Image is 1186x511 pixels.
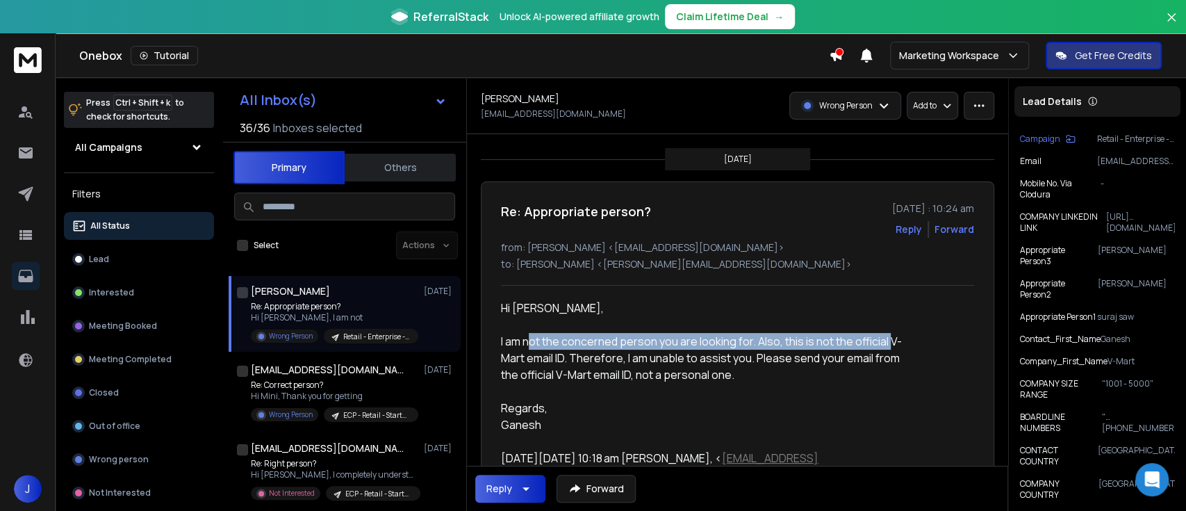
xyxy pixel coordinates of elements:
button: Primary [233,151,345,184]
p: Hi [PERSON_NAME], I completely understand and [251,469,418,480]
p: Appropriate Person3 [1020,245,1098,267]
p: Retail - Enterprise - [PERSON_NAME] [1097,133,1175,145]
button: Meeting Completed [64,346,214,373]
p: Out of office [89,421,140,432]
div: [DATE][DATE] 10:18 am [PERSON_NAME], < > wrote: [501,450,907,483]
p: Appropriate Person1 [1020,311,1096,323]
p: Wrong Person [819,100,873,111]
button: Forward [557,475,636,503]
p: [GEOGRAPHIC_DATA] [1098,445,1175,467]
p: [EMAIL_ADDRESS][DOMAIN_NAME] [1097,156,1175,167]
p: ECP - Retail - Startup | Bryan - Version 1 [343,410,410,421]
button: Others [345,152,456,183]
button: J [14,475,42,503]
span: 36 / 36 [240,120,270,136]
p: Contact_First_Name [1020,334,1101,345]
p: [DATE] [424,443,455,454]
h3: Inboxes selected [273,120,362,136]
span: ReferralStack [413,8,488,25]
p: Re: Correct person? [251,380,418,391]
p: [EMAIL_ADDRESS][DOMAIN_NAME] [481,108,626,120]
p: Hi [PERSON_NAME], I am not [251,312,418,323]
button: Campaign [1020,133,1076,145]
p: Add to [913,100,937,111]
p: Not Interested [269,488,315,498]
p: Press to check for shortcuts. [86,96,184,124]
p: Marketing Workspace [899,49,1005,63]
p: Re: Right person? [251,458,418,469]
p: Hi Mini, Thank you for getting [251,391,418,402]
p: Lead [89,254,109,265]
button: Wrong person [64,446,214,473]
button: Tutorial [131,46,198,65]
button: All Status [64,212,214,240]
div: Forward [934,222,974,236]
p: CONTACT COUNTRY [1020,445,1098,467]
h3: Filters [64,184,214,204]
h1: [EMAIL_ADDRESS][DOMAIN_NAME] [251,363,404,377]
p: Company_First_Name [1020,356,1107,367]
p: Lead Details [1023,95,1082,108]
p: [GEOGRAPHIC_DATA] [1098,478,1175,501]
div: Hi [PERSON_NAME], I am not the concerned person you are looking for. Also, this is not the offici... [501,300,907,433]
p: Closed [89,387,119,398]
button: Reply [475,475,545,503]
p: Email [1020,156,1041,167]
div: Open Intercom Messenger [1135,463,1169,496]
p: All Status [90,220,130,232]
button: Not Interested [64,479,214,507]
p: "[PHONE_NUMBER],[PHONE_NUMBER]" [1102,412,1175,434]
p: Retail - Enterprise - [PERSON_NAME] [343,332,410,342]
button: Lead [64,245,214,273]
p: Not Interested [89,487,151,498]
button: Closed [64,379,214,407]
h1: [EMAIL_ADDRESS][DOMAIN_NAME] [251,441,404,455]
p: Meeting Booked [89,321,157,332]
p: ECP - Retail - Startup | Bryan - Version 1 [345,489,412,499]
label: Select [254,240,279,251]
button: All Campaigns [64,133,214,161]
p: Campaign [1020,133,1060,145]
p: "1001 - 5000" [1102,378,1175,400]
button: Meeting Booked [64,312,214,340]
p: Interested [89,287,134,298]
p: from: [PERSON_NAME] <[EMAIL_ADDRESS][DOMAIN_NAME]> [501,241,974,254]
p: [DATE] [424,286,455,297]
div: Onebox [79,46,829,65]
p: [URL][DOMAIN_NAME] [1106,211,1176,234]
p: COMPANY SIZE RANGE [1020,378,1102,400]
p: Wrong Person [269,331,313,341]
h1: [PERSON_NAME] [481,92,559,106]
p: Appropriate Person2 [1020,278,1098,300]
p: - [1101,178,1175,200]
p: COMPANY COUNTRY [1020,478,1098,501]
p: [PERSON_NAME] [1098,278,1176,300]
p: Get Free Credits [1075,49,1152,63]
button: Get Free Credits [1046,42,1162,70]
p: Wrong Person [269,409,313,420]
p: Wrong person [89,454,149,465]
p: suraj saw [1097,311,1175,323]
p: Ganesh [1101,334,1175,345]
p: Unlock AI-powered affiliate growth [500,10,659,24]
button: Out of office [64,412,214,440]
p: Re: Appropriate person? [251,301,418,312]
span: Ctrl + Shift + k [113,95,172,111]
button: All Inbox(s) [229,86,458,114]
p: Mobile No. Via Clodura [1020,178,1101,200]
h1: All Campaigns [75,140,142,154]
button: Close banner [1162,8,1180,42]
h1: Re: Appropriate person? [501,202,651,221]
p: [DATE] [724,154,752,165]
p: BOARDLINE NUMBERS [1020,412,1102,434]
h1: [PERSON_NAME] [251,284,330,298]
p: V-Mart [1107,356,1175,367]
button: Interested [64,279,214,307]
p: [DATE] [424,364,455,375]
p: to: [PERSON_NAME] <[PERSON_NAME][EMAIL_ADDRESS][DOMAIN_NAME]> [501,257,974,271]
span: → [774,10,784,24]
h1: All Inbox(s) [240,93,317,107]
